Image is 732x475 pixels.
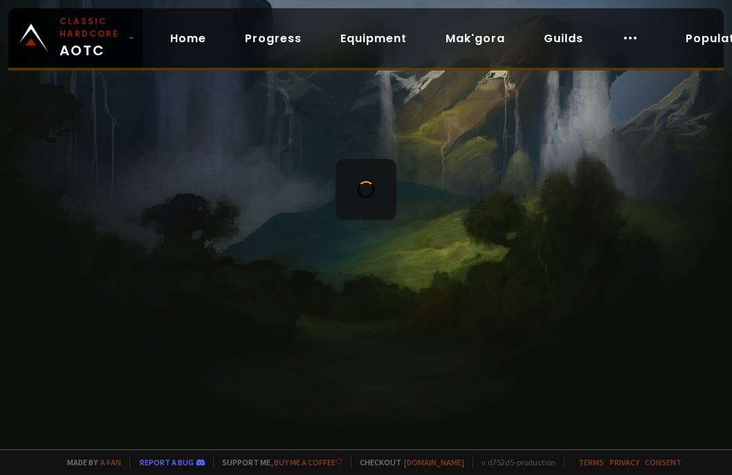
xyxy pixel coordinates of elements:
[140,457,194,467] a: Report a bug
[213,457,342,467] span: Support me,
[329,24,418,53] a: Equipment
[533,24,594,53] a: Guilds
[59,457,121,467] span: Made by
[404,457,464,467] a: [DOMAIN_NAME]
[473,457,556,467] span: v. d752d5 - production
[351,457,464,467] span: Checkout
[610,457,639,467] a: Privacy
[100,457,121,467] a: a fan
[645,457,681,467] a: Consent
[234,24,313,53] a: Progress
[578,457,604,467] a: Terms
[159,24,217,53] a: Home
[60,15,123,40] small: Classic Hardcore
[60,15,123,61] span: AOTC
[8,8,143,68] a: Classic HardcoreAOTC
[274,457,342,467] a: Buy me a coffee
[434,24,516,53] a: Mak'gora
